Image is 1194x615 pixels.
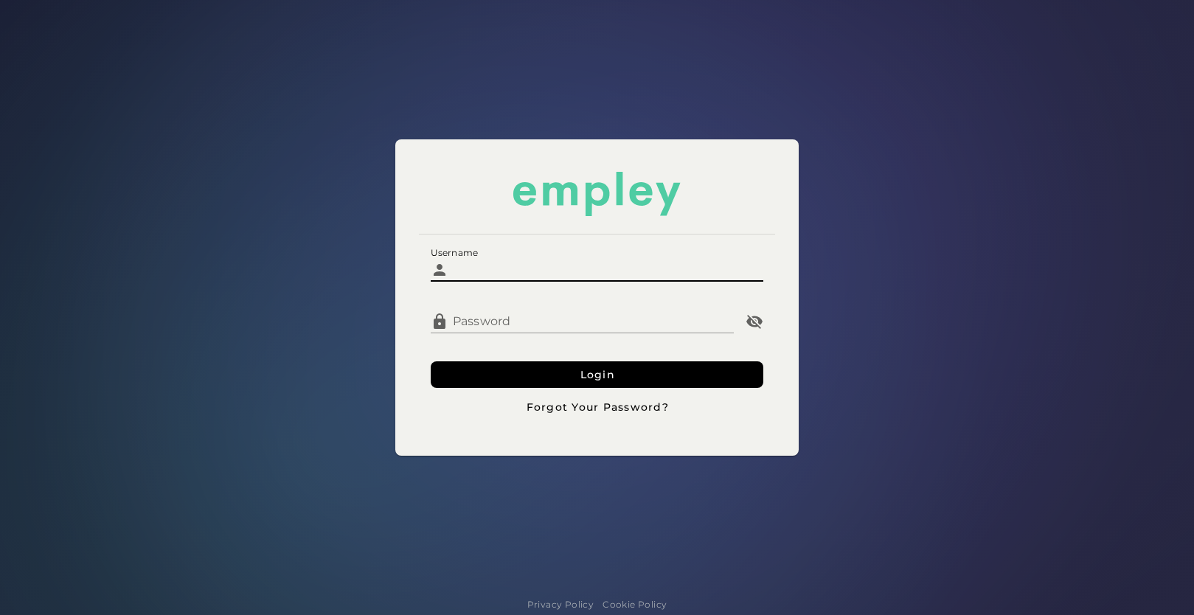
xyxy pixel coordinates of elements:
[579,368,615,381] span: Login
[746,313,763,330] i: Password appended action
[431,394,764,420] button: Forgot Your Password?
[431,361,764,388] button: Login
[525,400,669,414] span: Forgot Your Password?
[527,597,594,612] a: Privacy Policy
[603,597,667,612] a: Cookie Policy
